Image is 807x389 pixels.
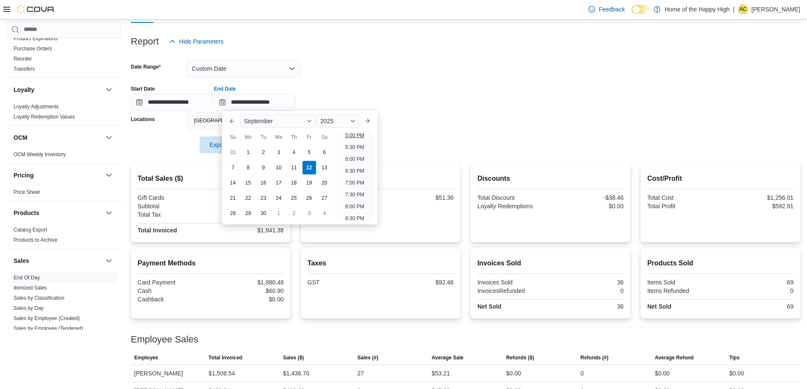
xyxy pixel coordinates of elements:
h2: Discounts [477,174,624,184]
a: End Of Day [14,275,40,281]
span: Refunds (#) [580,354,608,361]
div: GST [308,279,379,286]
div: day-28 [226,207,240,220]
p: | [733,4,735,14]
div: Items Sold [647,279,719,286]
div: 69 [722,303,793,310]
a: Transfers [14,66,35,72]
div: 0 [580,368,584,378]
div: day-30 [257,207,270,220]
div: $60.90 [212,287,284,294]
div: We [272,130,286,144]
div: $0.00 [655,368,670,378]
input: Press the down key to enter a popover containing a calendar. Press the escape key to close the po... [214,94,295,111]
a: OCM Weekly Inventory [14,152,66,157]
label: End Date [214,86,236,92]
div: $592.91 [722,203,793,210]
a: Reorder [14,56,32,62]
strong: Net Sold [477,303,502,310]
div: 69 [722,279,793,286]
button: Previous Month [225,114,239,128]
div: [PERSON_NAME] [131,365,205,382]
h3: Loyalty [14,86,34,94]
h3: Sales [14,257,29,265]
li: 5:30 PM [342,142,368,152]
span: Product Expirations [14,35,58,42]
div: Card Payment [138,279,209,286]
div: day-27 [318,191,331,205]
div: day-19 [302,176,316,190]
label: Locations [131,116,155,123]
span: 2025 [320,118,333,124]
a: Sales by Employee (Tendered) [14,326,83,331]
h3: Products [14,209,39,217]
a: Loyalty Redemption Values [14,114,75,120]
h3: Report [131,36,159,47]
div: Button. Open the year selector. 2025 is currently selected. [317,114,359,128]
div: Items Refunded [647,287,719,294]
div: day-14 [226,176,240,190]
div: Subtotal [138,203,209,210]
ul: Time [336,131,374,221]
div: day-4 [287,146,301,159]
div: Invoices Sold [477,279,549,286]
div: day-16 [257,176,270,190]
a: Loyalty Adjustments [14,104,59,110]
span: Sales (#) [358,354,378,361]
div: day-23 [257,191,270,205]
div: day-3 [272,146,286,159]
div: $51.36 [382,194,454,201]
div: $0.00 [212,194,284,201]
button: Custom Date [187,60,300,77]
span: Hide Parameters [179,37,224,46]
h3: Pricing [14,171,33,179]
button: Products [14,209,102,217]
li: 7:00 PM [342,178,368,188]
div: day-31 [226,146,240,159]
div: $0.00 [212,296,284,303]
li: 8:30 PM [342,213,368,223]
button: OCM [104,132,114,143]
h3: OCM [14,133,28,142]
span: Average Refund [655,354,694,361]
span: Price Sheet [14,189,40,196]
button: Loyalty [14,86,102,94]
span: Catalog Export [14,226,47,233]
div: $1,880.48 [212,279,284,286]
h2: Taxes [308,258,454,268]
h2: Total Sales ($) [138,174,284,184]
div: day-22 [241,191,255,205]
div: Total Cost [647,194,719,201]
span: Products to Archive [14,237,57,243]
div: $53.21 [432,368,450,378]
div: Loyalty [7,102,121,125]
div: 0 [552,287,624,294]
li: 8:00 PM [342,201,368,212]
div: day-3 [302,207,316,220]
span: Loyalty Adjustments [14,103,59,110]
div: day-12 [302,161,316,174]
div: day-8 [241,161,255,174]
a: Sales by Day [14,305,44,311]
span: Tips [729,354,739,361]
div: Pricing [7,187,121,201]
div: 0 [722,287,793,294]
div: day-1 [272,207,286,220]
a: Itemized Sales [14,285,47,291]
span: Employee [134,354,158,361]
div: OCM [7,149,121,163]
button: Products [104,208,114,218]
span: Sales by Employee (Created) [14,315,80,322]
button: OCM [14,133,102,142]
span: Export [205,136,242,153]
div: 36 [552,303,624,310]
button: Sales [104,256,114,266]
div: day-5 [302,146,316,159]
div: $0.00 [729,368,744,378]
div: Total Discount [477,194,549,201]
span: Sales by Employee (Tendered) [14,325,83,332]
span: September [244,118,273,124]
